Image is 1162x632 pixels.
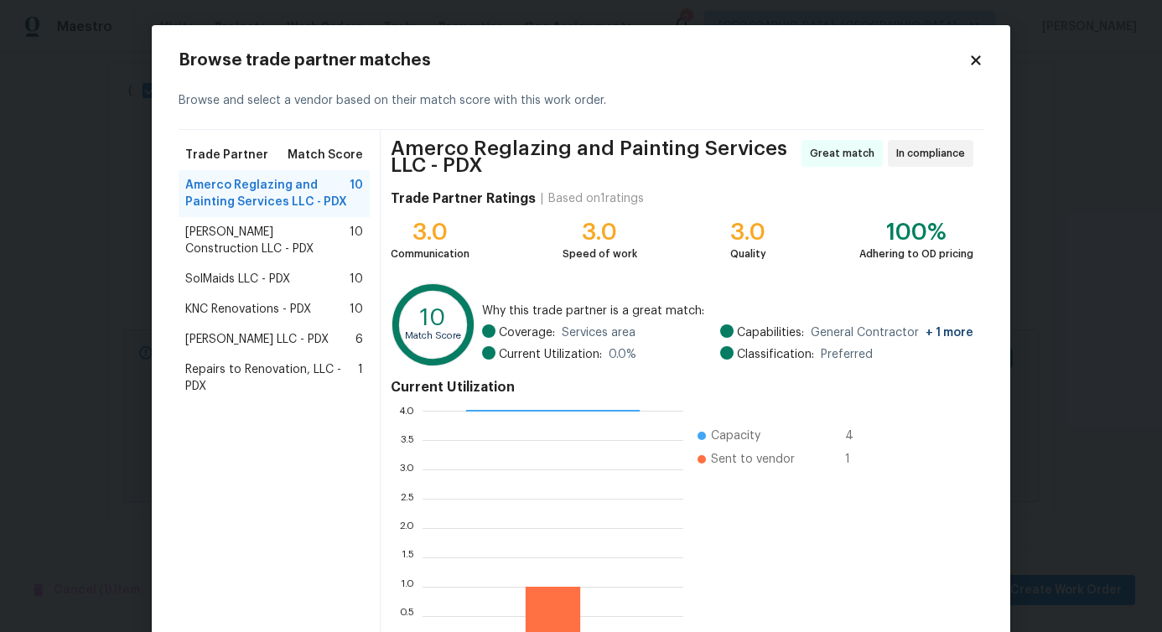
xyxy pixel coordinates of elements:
span: In compliance [896,145,972,162]
span: 1 [358,361,363,395]
text: Match Score [405,331,461,340]
text: 3.0 [399,464,414,474]
span: [PERSON_NAME] Construction LLC - PDX [185,224,350,257]
text: 3.5 [400,435,414,445]
span: Classification: [737,346,814,363]
text: 2.5 [400,494,414,504]
span: KNC Renovations - PDX [185,301,311,318]
span: 10 [350,301,363,318]
span: 4 [845,427,872,444]
div: Communication [391,246,469,262]
span: Repairs to Renovation, LLC - PDX [185,361,358,395]
span: Why this trade partner is a great match: [482,303,973,319]
text: 1.0 [401,582,414,592]
div: Adhering to OD pricing [859,246,973,262]
div: | [536,190,548,207]
span: Services area [562,324,635,341]
div: Quality [730,246,766,262]
span: Current Utilization: [499,346,602,363]
text: 10 [420,306,446,329]
div: Browse and select a vendor based on their match score with this work order. [179,72,983,130]
span: Preferred [821,346,873,363]
span: 0.0 % [609,346,636,363]
span: 10 [350,271,363,288]
span: [PERSON_NAME] LLC - PDX [185,331,329,348]
span: 1 [845,451,872,468]
span: Capacity [711,427,760,444]
span: Trade Partner [185,147,268,163]
div: 3.0 [391,224,469,241]
div: 3.0 [730,224,766,241]
span: Amerco Reglazing and Painting Services LLC - PDX [391,140,796,174]
span: 6 [355,331,363,348]
span: Amerco Reglazing and Painting Services LLC - PDX [185,177,350,210]
h4: Current Utilization [391,379,973,396]
h4: Trade Partner Ratings [391,190,536,207]
span: Capabilities: [737,324,804,341]
span: Coverage: [499,324,555,341]
span: Great match [810,145,881,162]
text: 2.0 [399,523,414,533]
text: 4.0 [398,406,414,416]
text: 1.5 [402,552,414,562]
div: 100% [859,224,973,241]
span: 10 [350,177,363,210]
div: Based on 1 ratings [548,190,644,207]
span: 10 [350,224,363,257]
span: SolMaids LLC - PDX [185,271,290,288]
span: Match Score [288,147,363,163]
h2: Browse trade partner matches [179,52,968,69]
div: Speed of work [563,246,637,262]
span: + 1 more [926,327,973,339]
div: 3.0 [563,224,637,241]
text: 0.5 [399,611,414,621]
span: General Contractor [811,324,973,341]
span: Sent to vendor [711,451,795,468]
